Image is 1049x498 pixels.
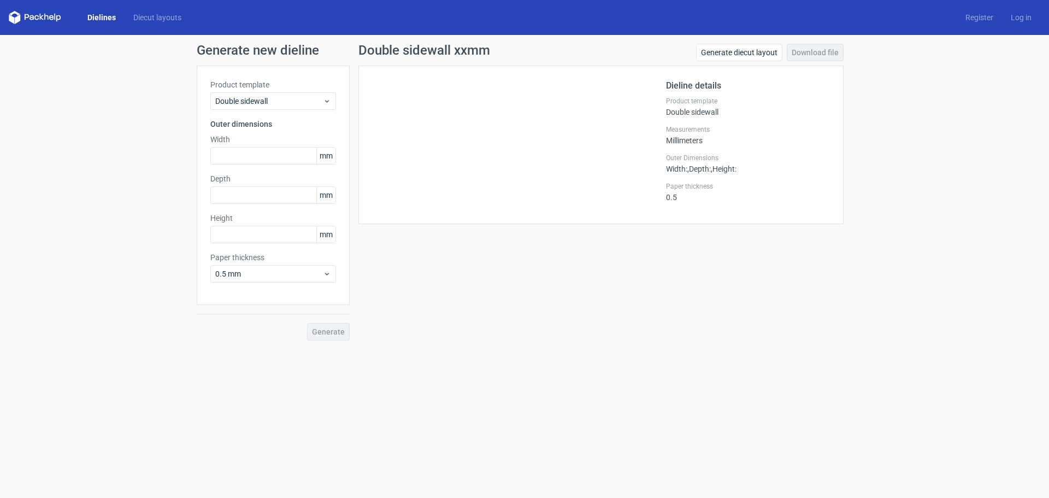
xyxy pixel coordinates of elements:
[666,182,830,202] div: 0.5
[210,252,336,263] label: Paper thickness
[666,154,830,162] label: Outer Dimensions
[79,12,125,23] a: Dielines
[666,125,830,145] div: Millimeters
[125,12,190,23] a: Diecut layouts
[957,12,1002,23] a: Register
[687,165,711,173] span: , Depth :
[666,97,830,106] label: Product template
[711,165,736,173] span: , Height :
[696,44,782,61] a: Generate diecut layout
[666,97,830,116] div: Double sidewall
[210,213,336,224] label: Height
[215,96,323,107] span: Double sidewall
[666,125,830,134] label: Measurements
[197,44,852,57] h1: Generate new dieline
[666,165,687,173] span: Width :
[316,187,335,203] span: mm
[210,79,336,90] label: Product template
[210,173,336,184] label: Depth
[210,119,336,130] h3: Outer dimensions
[358,44,490,57] h1: Double sidewall xxmm
[210,134,336,145] label: Width
[666,182,830,191] label: Paper thickness
[666,79,830,92] h2: Dieline details
[316,226,335,243] span: mm
[215,268,323,279] span: 0.5 mm
[316,148,335,164] span: mm
[1002,12,1040,23] a: Log in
